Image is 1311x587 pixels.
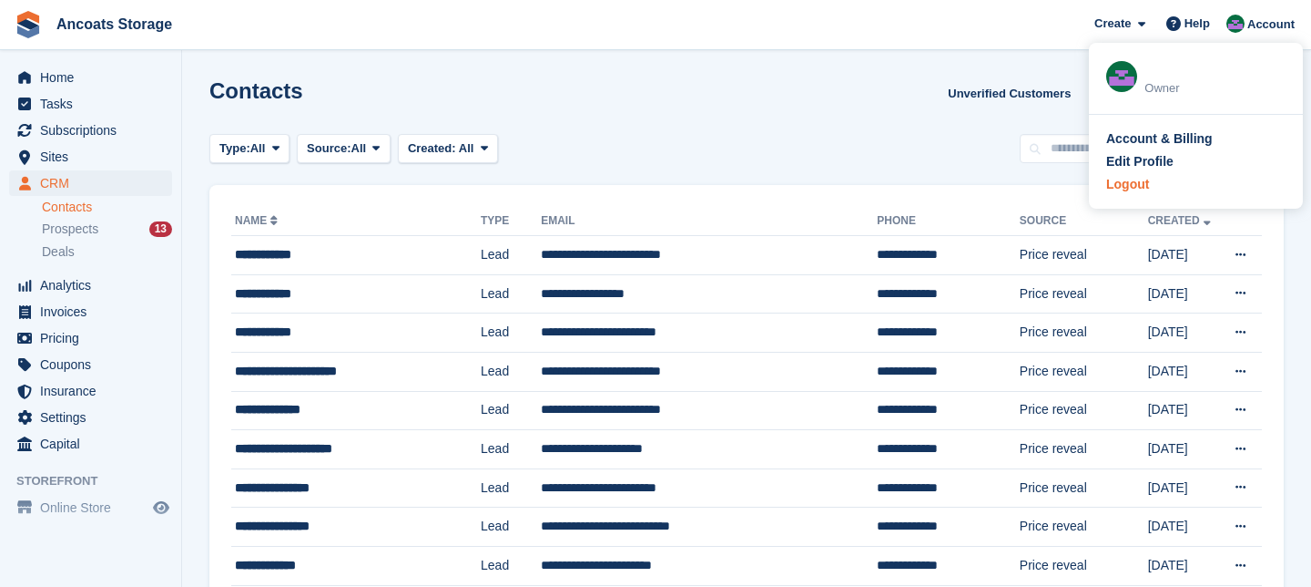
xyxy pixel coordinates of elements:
[42,199,172,216] a: Contacts
[9,65,172,90] a: menu
[40,299,149,324] span: Invoices
[1106,129,1213,149] div: Account & Billing
[209,134,290,164] button: Type: All
[1106,152,1286,171] a: Edit Profile
[1020,314,1148,353] td: Price reveal
[1148,469,1221,508] td: [DATE]
[307,139,351,158] span: Source:
[481,430,541,469] td: Lead
[40,325,149,351] span: Pricing
[9,431,172,457] a: menu
[219,139,250,158] span: Type:
[49,9,179,39] a: Ancoats Storage
[1020,274,1148,314] td: Price reveal
[1148,314,1221,353] td: [DATE]
[9,352,172,377] a: menu
[877,207,1020,236] th: Phone
[40,65,149,90] span: Home
[541,207,877,236] th: Email
[1148,430,1221,469] td: [DATE]
[1148,236,1221,275] td: [DATE]
[1106,175,1286,194] a: Logout
[40,91,149,117] span: Tasks
[1020,546,1148,585] td: Price reveal
[9,144,172,170] a: menu
[1184,15,1210,33] span: Help
[1020,391,1148,430] td: Price reveal
[40,273,149,298] span: Analytics
[9,170,172,196] a: menu
[40,378,149,404] span: Insurance
[9,378,172,404] a: menu
[9,405,172,430] a: menu
[408,141,456,155] span: Created:
[481,236,541,275] td: Lead
[1148,391,1221,430] td: [DATE]
[481,546,541,585] td: Lead
[459,141,474,155] span: All
[1020,207,1148,236] th: Source
[481,508,541,547] td: Lead
[481,352,541,391] td: Lead
[481,274,541,314] td: Lead
[1148,352,1221,391] td: [DATE]
[351,139,367,158] span: All
[1106,175,1149,194] div: Logout
[481,314,541,353] td: Lead
[481,207,541,236] th: Type
[250,139,266,158] span: All
[40,170,149,196] span: CRM
[9,118,172,143] a: menu
[42,243,75,261] span: Deals
[1247,15,1295,34] span: Account
[1020,469,1148,508] td: Price reveal
[1094,15,1131,33] span: Create
[42,221,98,238] span: Prospects
[1106,129,1286,149] a: Account & Billing
[235,214,281,227] a: Name
[40,144,149,170] span: Sites
[398,134,498,164] button: Created: All
[1085,78,1165,108] button: Export
[9,273,172,298] a: menu
[15,11,42,38] img: stora-icon-8386f47178a22dfd0bd8f6a31ec36ba5ce8667c1dd55bd0f319d3a0aa187defe.svg
[42,242,172,262] a: Deals
[1148,508,1221,547] td: [DATE]
[481,391,541,430] td: Lead
[150,497,172,519] a: Preview store
[1148,546,1221,585] td: [DATE]
[1020,352,1148,391] td: Price reveal
[40,352,149,377] span: Coupons
[16,472,181,490] span: Storefront
[149,221,172,237] div: 13
[9,299,172,324] a: menu
[940,78,1078,108] a: Unverified Customers
[1020,430,1148,469] td: Price reveal
[209,78,303,103] h1: Contacts
[1106,152,1174,171] div: Edit Profile
[40,118,149,143] span: Subscriptions
[9,325,172,351] a: menu
[1148,274,1221,314] td: [DATE]
[42,220,172,239] a: Prospects 13
[297,134,391,164] button: Source: All
[1020,236,1148,275] td: Price reveal
[40,431,149,457] span: Capital
[1148,214,1214,227] a: Created
[481,469,541,508] td: Lead
[9,91,172,117] a: menu
[9,495,172,520] a: menu
[1144,79,1286,98] div: Owner
[40,495,149,520] span: Online Store
[1020,508,1148,547] td: Price reveal
[40,405,149,430] span: Settings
